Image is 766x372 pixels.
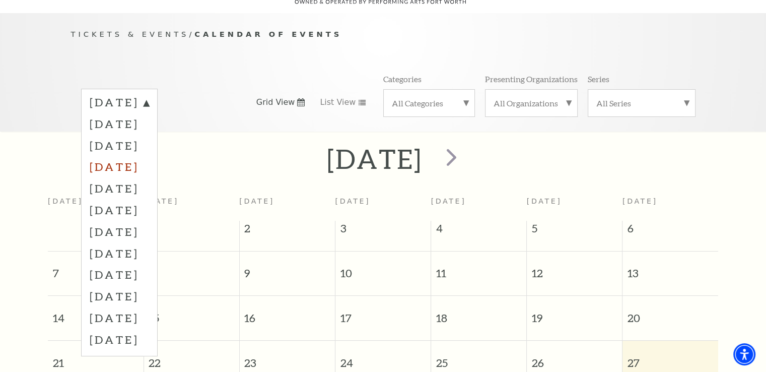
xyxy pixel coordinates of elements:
span: 16 [240,296,335,331]
span: [DATE] [144,197,179,205]
span: 20 [622,296,718,331]
span: [DATE] [335,197,370,205]
span: 12 [527,252,622,286]
span: 9 [240,252,335,286]
label: All Series [596,98,687,108]
label: [DATE] [90,329,149,350]
span: 10 [335,252,431,286]
span: 2 [240,221,335,241]
div: Accessibility Menu [733,343,755,365]
label: [DATE] [90,307,149,329]
span: 1 [144,221,239,241]
span: Calendar of Events [194,30,342,38]
button: next [432,141,468,177]
span: List View [320,97,356,108]
span: [DATE] [239,197,274,205]
span: 19 [527,296,622,331]
span: 15 [144,296,239,331]
span: 11 [431,252,526,286]
h2: [DATE] [327,143,422,175]
span: 7 [48,252,144,286]
label: All Categories [392,98,466,108]
label: [DATE] [90,221,149,242]
span: 8 [144,252,239,286]
span: 17 [335,296,431,331]
label: [DATE] [90,113,149,135]
span: 3 [335,221,431,241]
label: All Organizations [494,98,569,108]
span: 13 [622,252,718,286]
span: [DATE] [431,197,466,205]
span: [DATE] [527,197,562,205]
label: [DATE] [90,264,149,285]
label: [DATE] [90,199,149,221]
th: [DATE] [48,191,144,221]
span: Tickets & Events [71,30,189,38]
p: Categories [383,74,422,84]
span: 14 [48,296,144,331]
span: 4 [431,221,526,241]
p: Series [588,74,609,84]
span: [DATE] [622,197,658,205]
label: [DATE] [90,156,149,177]
span: 18 [431,296,526,331]
label: [DATE] [90,285,149,307]
label: [DATE] [90,177,149,199]
span: 5 [527,221,622,241]
span: 6 [622,221,718,241]
label: [DATE] [90,242,149,264]
label: [DATE] [90,95,149,113]
p: Presenting Organizations [485,74,578,84]
label: [DATE] [90,135,149,156]
p: / [71,28,695,41]
span: Grid View [256,97,295,108]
